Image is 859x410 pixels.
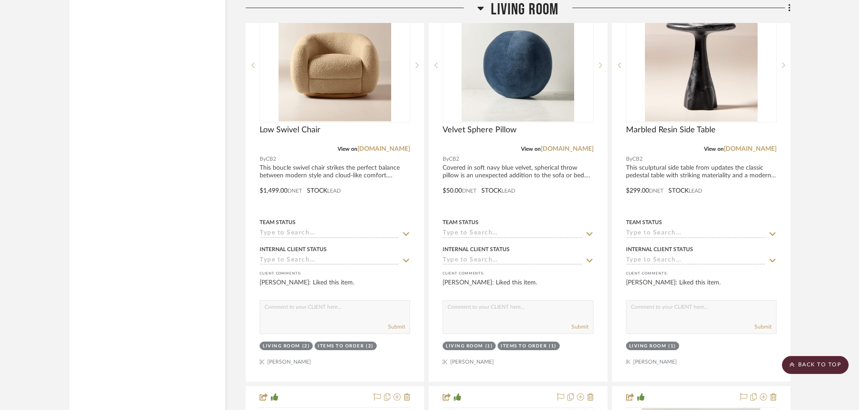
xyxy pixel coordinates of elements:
[443,218,479,226] div: Team Status
[443,155,449,163] span: By
[626,218,662,226] div: Team Status
[485,343,493,350] div: (1)
[260,218,296,226] div: Team Status
[782,356,849,374] scroll-to-top-button: BACK TO TOP
[443,125,516,135] span: Velvet Sphere Pillow
[704,146,724,152] span: View on
[260,155,266,163] span: By
[501,343,547,350] div: Items to order
[626,257,766,265] input: Type to Search…
[263,343,300,350] div: Living Room
[571,323,589,331] button: Submit
[626,230,766,238] input: Type to Search…
[366,343,374,350] div: (2)
[724,146,777,152] a: [DOMAIN_NAME]
[626,155,632,163] span: By
[632,155,643,163] span: CB2
[668,343,676,350] div: (1)
[279,9,391,122] img: Low Swivel Chair
[260,230,399,238] input: Type to Search…
[626,245,693,253] div: Internal Client Status
[754,323,772,331] button: Submit
[260,125,320,135] span: Low Swivel Chair
[388,323,405,331] button: Submit
[443,278,593,296] div: [PERSON_NAME]: Liked this item.
[443,230,582,238] input: Type to Search…
[626,125,716,135] span: Marbled Resin Side Table
[302,343,310,350] div: (2)
[443,257,582,265] input: Type to Search…
[260,257,399,265] input: Type to Search…
[626,278,777,296] div: [PERSON_NAME]: Liked this item.
[521,146,541,152] span: View on
[549,343,557,350] div: (1)
[449,155,459,163] span: CB2
[629,343,667,350] div: Living Room
[318,343,364,350] div: Items to order
[260,278,410,296] div: [PERSON_NAME]: Liked this item.
[461,9,574,122] img: Velvet Sphere Pillow
[338,146,357,152] span: View on
[446,343,483,350] div: Living Room
[541,146,594,152] a: [DOMAIN_NAME]
[266,155,276,163] span: CB2
[645,9,758,122] img: Marbled Resin Side Table
[357,146,410,152] a: [DOMAIN_NAME]
[260,245,327,253] div: Internal Client Status
[443,245,510,253] div: Internal Client Status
